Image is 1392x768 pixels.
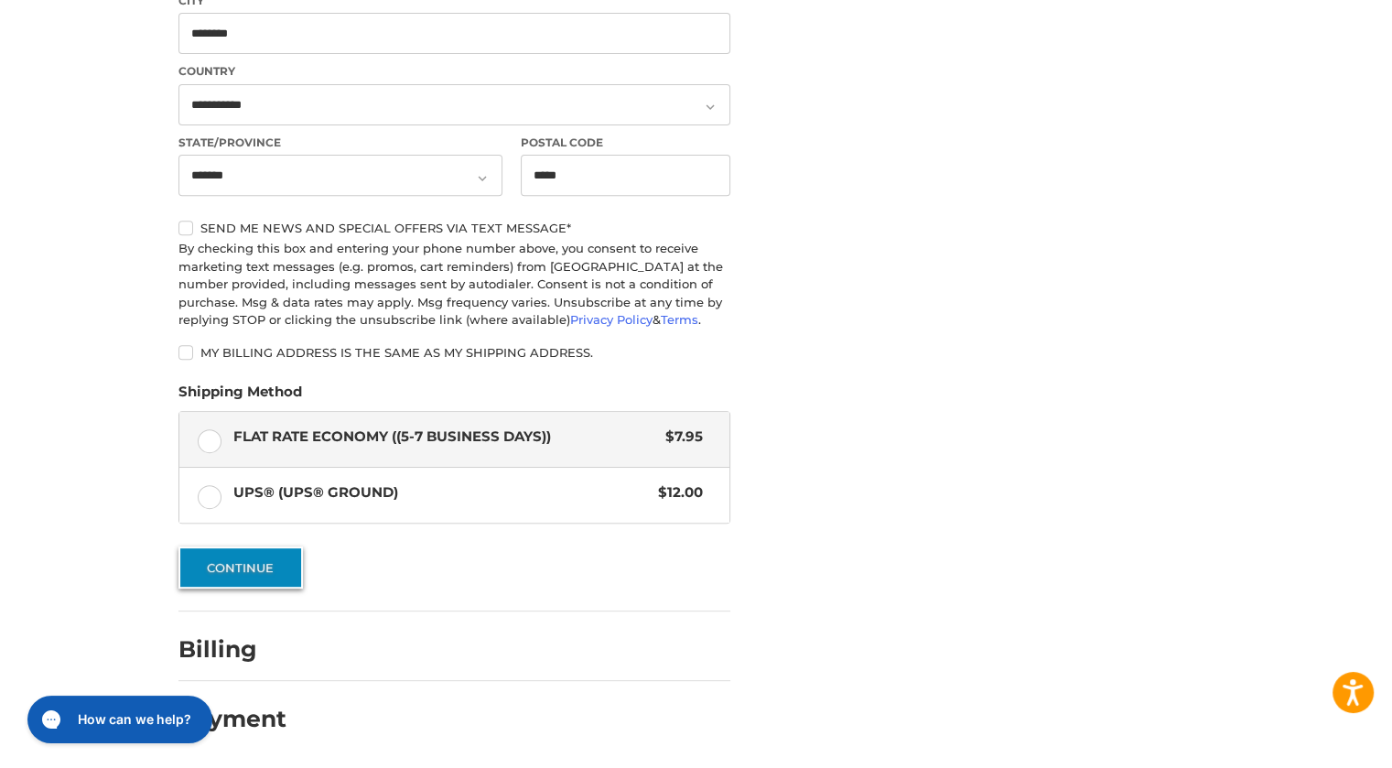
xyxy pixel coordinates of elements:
[18,689,218,750] iframe: Gorgias live chat messenger
[178,240,730,330] div: By checking this box and entering your phone number above, you consent to receive marketing text ...
[178,382,302,411] legend: Shipping Method
[178,221,730,235] label: Send me news and special offers via text message*
[233,482,650,503] span: UPS® (UPS® Ground)
[178,635,286,664] h2: Billing
[178,705,286,733] h2: Payment
[178,546,303,589] button: Continue
[178,345,730,360] label: My billing address is the same as my shipping address.
[178,63,730,80] label: Country
[178,135,502,151] label: State/Province
[570,312,653,327] a: Privacy Policy
[656,427,703,448] span: $7.95
[661,312,698,327] a: Terms
[233,427,657,448] span: Flat Rate Economy ((5-7 Business Days))
[521,135,731,151] label: Postal Code
[649,482,703,503] span: $12.00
